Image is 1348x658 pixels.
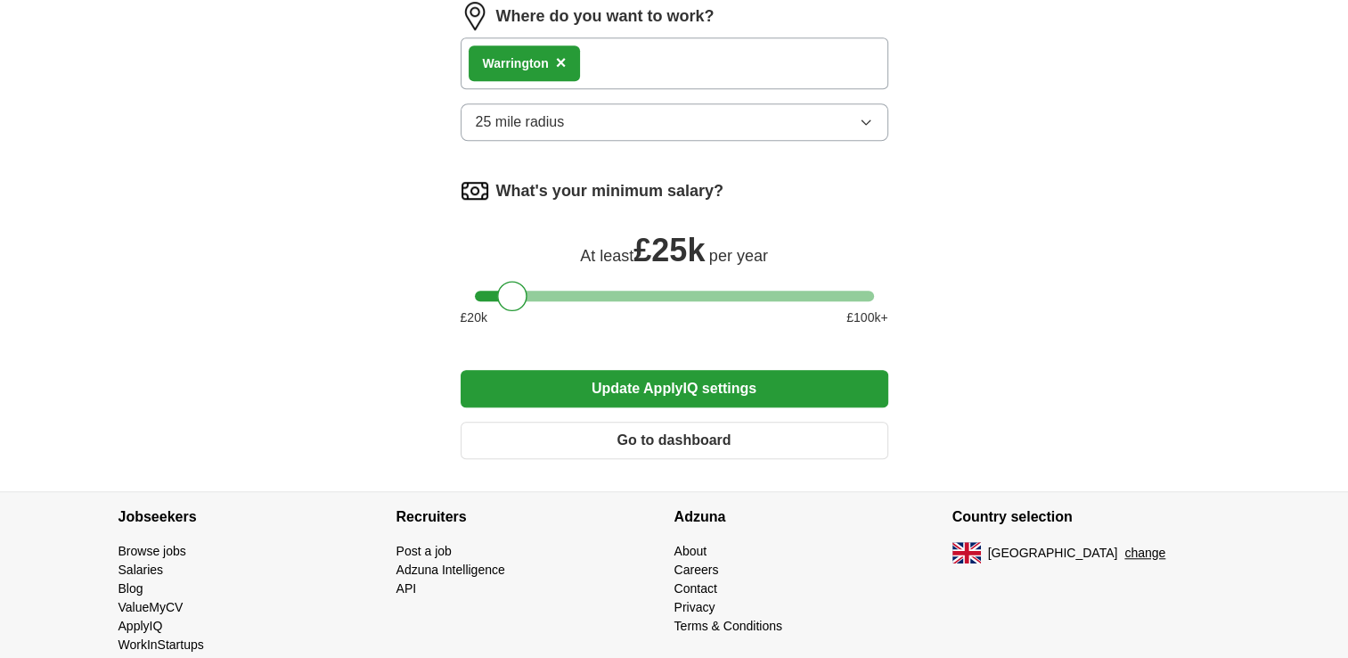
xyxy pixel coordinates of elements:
button: 25 mile radius [461,103,888,141]
a: Browse jobs [118,544,186,558]
a: WorkInStartups [118,637,204,652]
a: About [674,544,707,558]
span: per year [709,247,768,265]
a: Careers [674,563,719,577]
div: Warrington [483,54,549,73]
span: At least [580,247,633,265]
span: £ 20 k [461,308,487,327]
span: × [556,53,567,72]
a: Post a job [396,544,452,558]
button: Go to dashboard [461,422,888,459]
a: ApplyIQ [118,619,163,633]
img: UK flag [952,542,981,563]
a: Contact [674,581,717,596]
a: API [396,581,417,596]
img: location.png [461,2,489,30]
label: Where do you want to work? [496,4,715,29]
span: £ 25k [633,232,705,268]
a: Blog [118,581,143,596]
span: £ 100 k+ [846,308,887,327]
span: [GEOGRAPHIC_DATA] [988,544,1118,563]
a: Adzuna Intelligence [396,563,505,577]
button: × [556,50,567,77]
a: Terms & Conditions [674,619,782,633]
span: 25 mile radius [476,111,565,133]
h4: Country selection [952,492,1230,542]
a: ValueMyCV [118,600,184,614]
a: Salaries [118,563,164,577]
a: Privacy [674,600,715,614]
button: Update ApplyIQ settings [461,370,888,407]
img: salary.png [461,177,489,205]
label: What's your minimum salary? [496,179,723,203]
button: change [1124,544,1165,563]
